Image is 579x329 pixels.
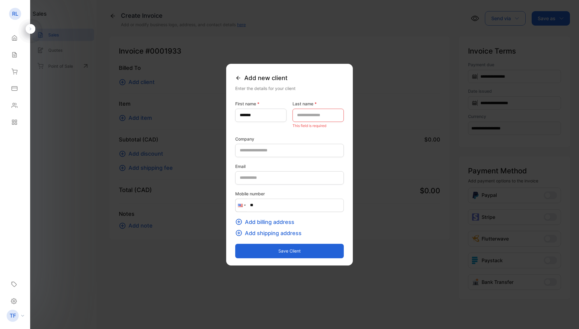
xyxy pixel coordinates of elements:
[5,2,23,20] button: Open LiveChat chat widget
[245,229,302,237] span: Add shipping address
[293,122,344,130] p: This field is required
[12,10,18,18] p: RL
[10,312,16,320] p: TF
[235,85,344,92] div: Enter the details for your client
[235,218,298,226] button: Add billing address
[235,244,344,258] button: Save client
[235,191,344,197] label: Mobile number
[236,199,247,212] div: United States: + 1
[235,136,344,142] label: Company
[235,229,305,237] button: Add shipping address
[235,101,286,107] label: First name
[245,218,294,226] span: Add billing address
[244,73,287,82] span: Add new client
[293,101,344,107] label: Last name
[235,163,344,169] label: Email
